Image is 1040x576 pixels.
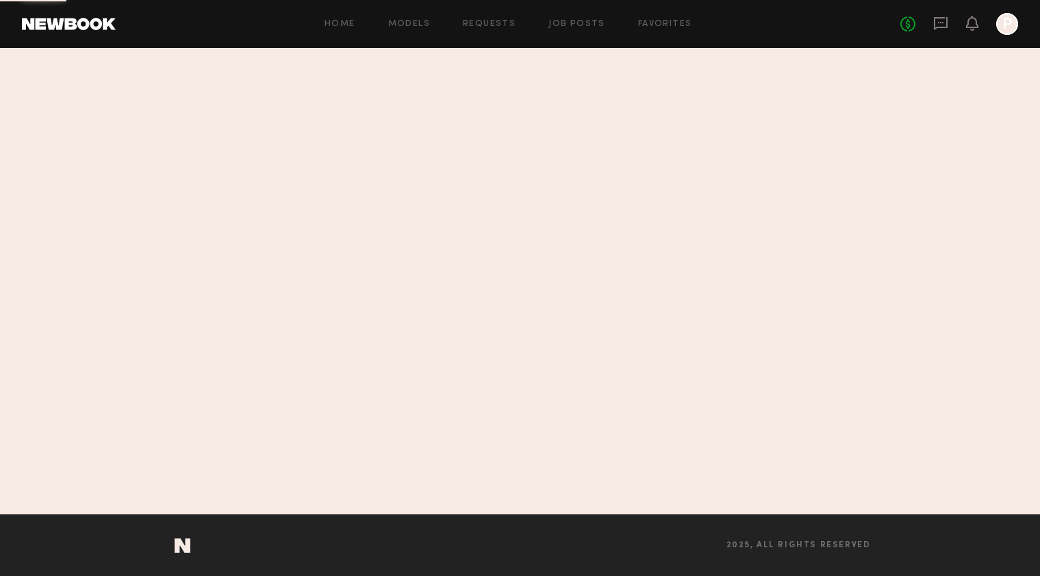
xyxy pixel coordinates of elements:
[996,13,1018,35] a: P
[325,20,355,29] a: Home
[726,541,871,550] span: 2025, all rights reserved
[638,20,692,29] a: Favorites
[548,20,605,29] a: Job Posts
[463,20,516,29] a: Requests
[388,20,430,29] a: Models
